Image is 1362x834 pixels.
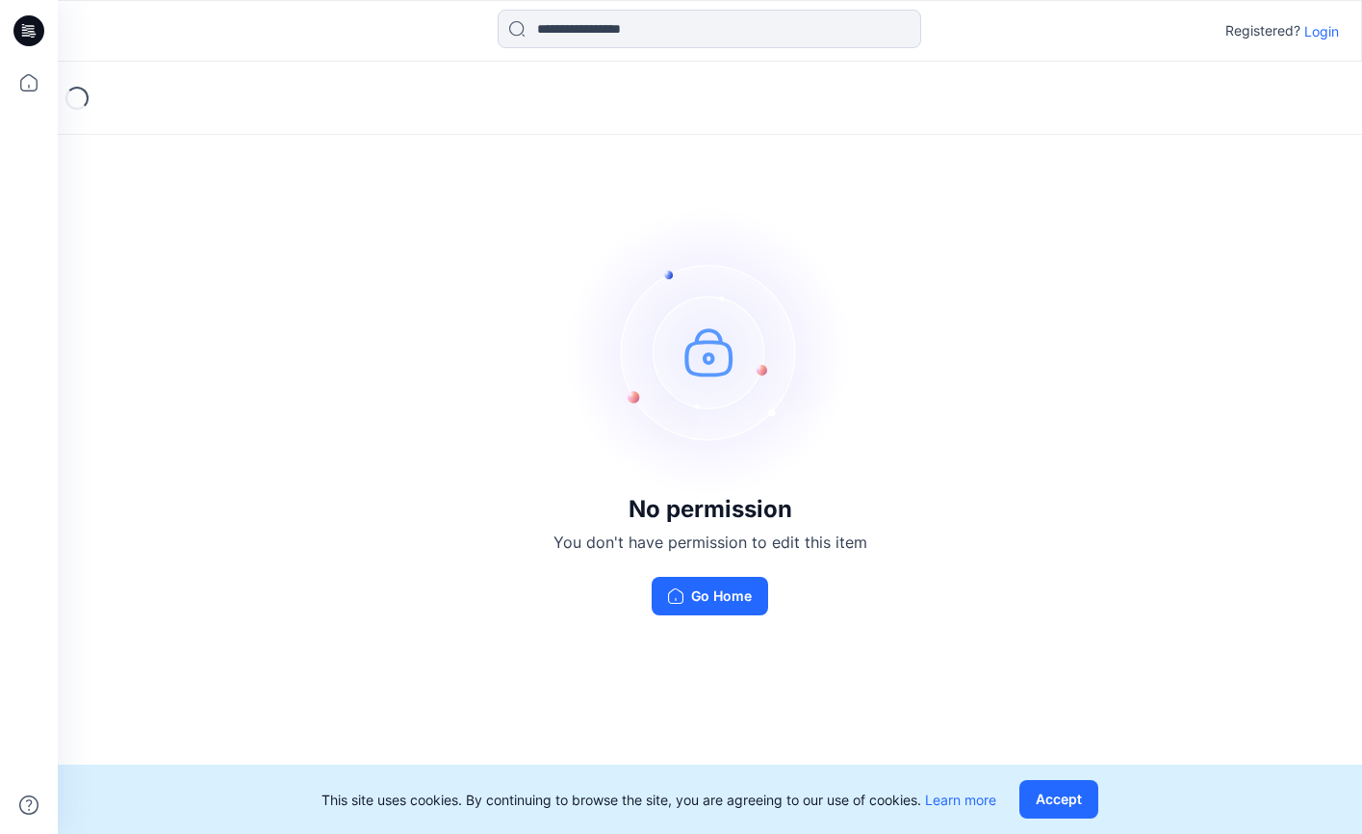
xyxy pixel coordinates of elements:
a: Learn more [925,792,996,808]
p: This site uses cookies. By continuing to browse the site, you are agreeing to our use of cookies. [321,790,996,810]
p: Registered? [1225,19,1300,42]
p: You don't have permission to edit this item [553,531,867,554]
img: no-perm.svg [566,207,855,496]
button: Accept [1019,780,1098,819]
h3: No permission [553,496,867,523]
p: Login [1304,21,1339,41]
button: Go Home [652,577,768,615]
